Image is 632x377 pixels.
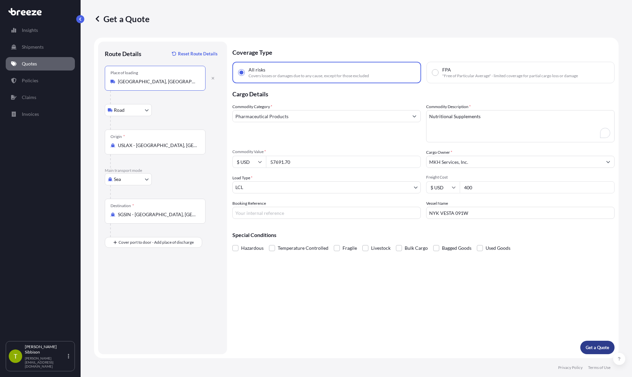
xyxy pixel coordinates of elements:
div: Origin [110,134,125,139]
p: Shipments [22,44,44,50]
span: Temperature Controlled [278,243,328,253]
p: [PERSON_NAME][EMAIL_ADDRESS][DOMAIN_NAME] [25,356,66,368]
span: Commodity Value [232,149,421,154]
label: Commodity Description [426,103,471,110]
p: Policies [22,77,38,84]
button: Cover port to door - Add place of discharge [105,237,202,248]
span: Hazardous [241,243,264,253]
a: Claims [6,91,75,104]
button: LCL [232,181,421,193]
p: Main transport mode [105,168,220,173]
input: Enter amount [460,181,615,193]
button: Get a Quote [580,341,615,354]
p: Quotes [22,60,37,67]
button: Show suggestions [602,156,614,168]
p: Insights [22,27,38,34]
input: FPA"Free of Particular Average" - limited coverage for partial cargo loss or damage [432,69,438,76]
span: Bagged Goods [442,243,471,253]
p: Reset Route Details [178,50,218,57]
input: Origin [118,142,197,149]
input: Type amount [266,156,421,168]
button: Select transport [105,104,152,116]
a: Insights [6,23,75,37]
p: Claims [22,94,36,101]
a: Invoices [6,107,75,121]
label: Cargo Owner [426,149,452,156]
span: All risks [249,66,265,73]
span: Used Goods [486,243,510,253]
span: Bulk Cargo [405,243,428,253]
label: Booking Reference [232,200,266,207]
p: Invoices [22,111,39,117]
span: Sea [114,176,121,183]
a: Terms of Use [588,365,611,370]
a: Privacy Policy [558,365,583,370]
button: Reset Route Details [169,48,220,59]
a: Shipments [6,40,75,54]
input: Select a commodity type [233,110,408,122]
p: [PERSON_NAME] Sibbison [25,344,66,355]
span: Cover port to door - Add place of discharge [119,239,194,246]
p: Route Details [105,50,141,58]
input: Place of loading [118,78,197,85]
span: FPA [442,66,451,73]
label: Vessel Name [426,200,448,207]
p: Get a Quote [586,344,609,351]
span: Fragile [343,243,357,253]
div: Destination [110,203,134,208]
p: Special Conditions [232,232,615,238]
p: Get a Quote [94,13,149,24]
a: Policies [6,74,75,87]
input: Your internal reference [232,207,421,219]
span: LCL [235,184,243,191]
button: Show suggestions [408,110,420,122]
span: Freight Cost [426,175,615,180]
span: T [14,353,17,360]
textarea: To enrich screen reader interactions, please activate Accessibility in Grammarly extension settings [426,110,615,142]
span: Road [114,107,125,113]
input: All risksCovers losses or damages due to any cause, except for those excluded [238,69,244,76]
input: Destination [118,211,197,218]
a: Quotes [6,57,75,70]
div: Place of loading [110,70,138,76]
button: Select transport [105,173,152,185]
span: Livestock [371,243,391,253]
span: Load Type [232,175,253,181]
span: "Free of Particular Average" - limited coverage for partial cargo loss or damage [442,73,578,79]
p: Cargo Details [232,83,615,103]
span: Covers losses or damages due to any cause, except for those excluded [249,73,369,79]
label: Commodity Category [232,103,272,110]
input: Enter name [426,207,615,219]
p: Coverage Type [232,42,615,62]
input: Full name [426,156,602,168]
